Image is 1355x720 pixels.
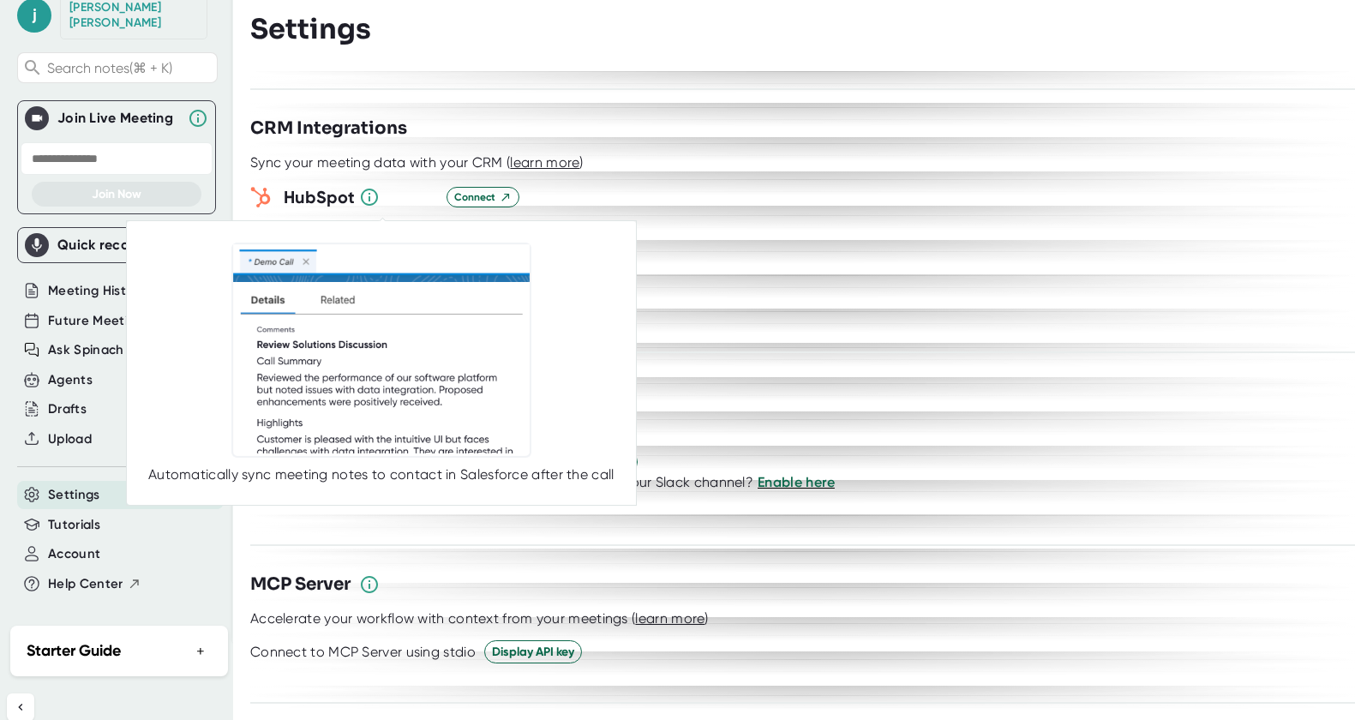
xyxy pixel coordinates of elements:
[25,228,208,262] div: Quick record
[430,454,456,470] div: Beta
[284,184,434,210] h3: HubSpot
[454,267,512,282] span: Connect
[454,305,512,321] span: Connect
[57,110,179,127] div: Join Live Meeting
[250,116,407,141] h3: CRM Integrations
[447,264,519,285] button: Connect
[454,228,512,243] span: Connect
[758,472,835,493] button: Enable here
[454,189,512,205] span: Connect
[635,610,704,627] span: learn more
[484,640,582,663] button: Display API key
[25,101,208,135] div: Join Live MeetingJoin Live Meeting
[57,237,155,254] div: Quick record
[250,13,371,45] h3: Settings
[447,225,519,246] button: Connect
[250,264,271,285] img: 5H9lqcfvy4PBuAAAAAElFTkSuQmCC
[48,340,124,360] button: Ask Spinach
[758,474,835,490] span: Enable here
[48,399,87,419] button: Drafts
[284,261,434,287] h3: Attio
[32,182,201,207] button: Join Now
[447,303,519,323] button: Connect
[48,485,100,505] button: Settings
[284,223,434,249] h3: Salesforce
[250,417,535,435] div: Improved integration with meeting platform
[510,154,579,171] span: learn more
[471,453,566,471] div: Slack Huddles:
[250,225,271,246] img: gYkAAAAABJRU5ErkJggg==
[250,572,351,597] h3: MCP Server
[423,472,758,493] div: Want us to send summaries to your Slack channel?
[48,574,141,594] button: Help Center
[582,454,630,470] span: Configure
[548,7,579,38] div: Close
[250,610,709,627] div: Accelerate your workflow with context from your meetings ( )
[47,60,213,76] span: Search notes (⌘ + K)
[28,110,45,127] img: Join Live Meeting
[48,370,93,390] button: Agents
[250,303,271,323] img: 1I1G5n7jxf+A3Uo+NKs5bAAAAAElFTkSuQmCC
[492,643,574,661] span: Display API key
[284,300,434,326] h3: Zoho
[250,154,584,171] div: Sync your meeting data with your CRM ( )
[189,639,212,663] button: +
[48,515,100,535] button: Tutorials
[48,281,146,301] button: Meeting History
[574,452,638,472] button: Configure
[515,7,548,39] button: Collapse window
[250,644,476,661] div: Connect to MCP Server using stdio
[48,574,123,594] span: Help Center
[447,187,519,207] button: Connect
[284,458,411,483] h3: Slack
[48,544,100,564] button: Account
[27,639,121,663] h2: Starter Guide
[92,187,141,201] span: Join Now
[11,7,44,39] button: go back
[48,429,92,449] button: Upload
[48,311,150,331] button: Future Meetings
[250,379,414,405] h3: Meeting Platforms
